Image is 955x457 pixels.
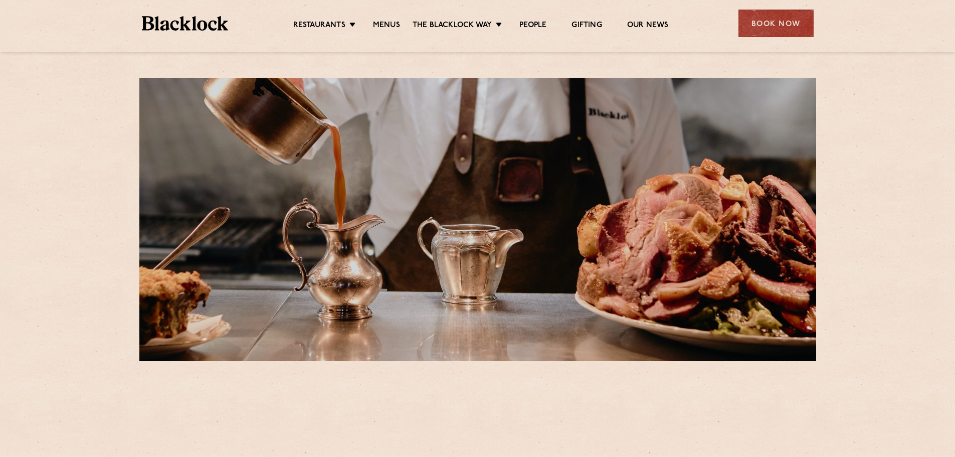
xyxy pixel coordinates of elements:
a: Gifting [571,21,602,32]
a: The Blacklock Way [413,21,492,32]
a: People [519,21,546,32]
a: Restaurants [293,21,345,32]
a: Our News [627,21,669,32]
img: BL_Textured_Logo-footer-cropped.svg [142,16,229,31]
div: Book Now [738,10,814,37]
a: Menus [373,21,400,32]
